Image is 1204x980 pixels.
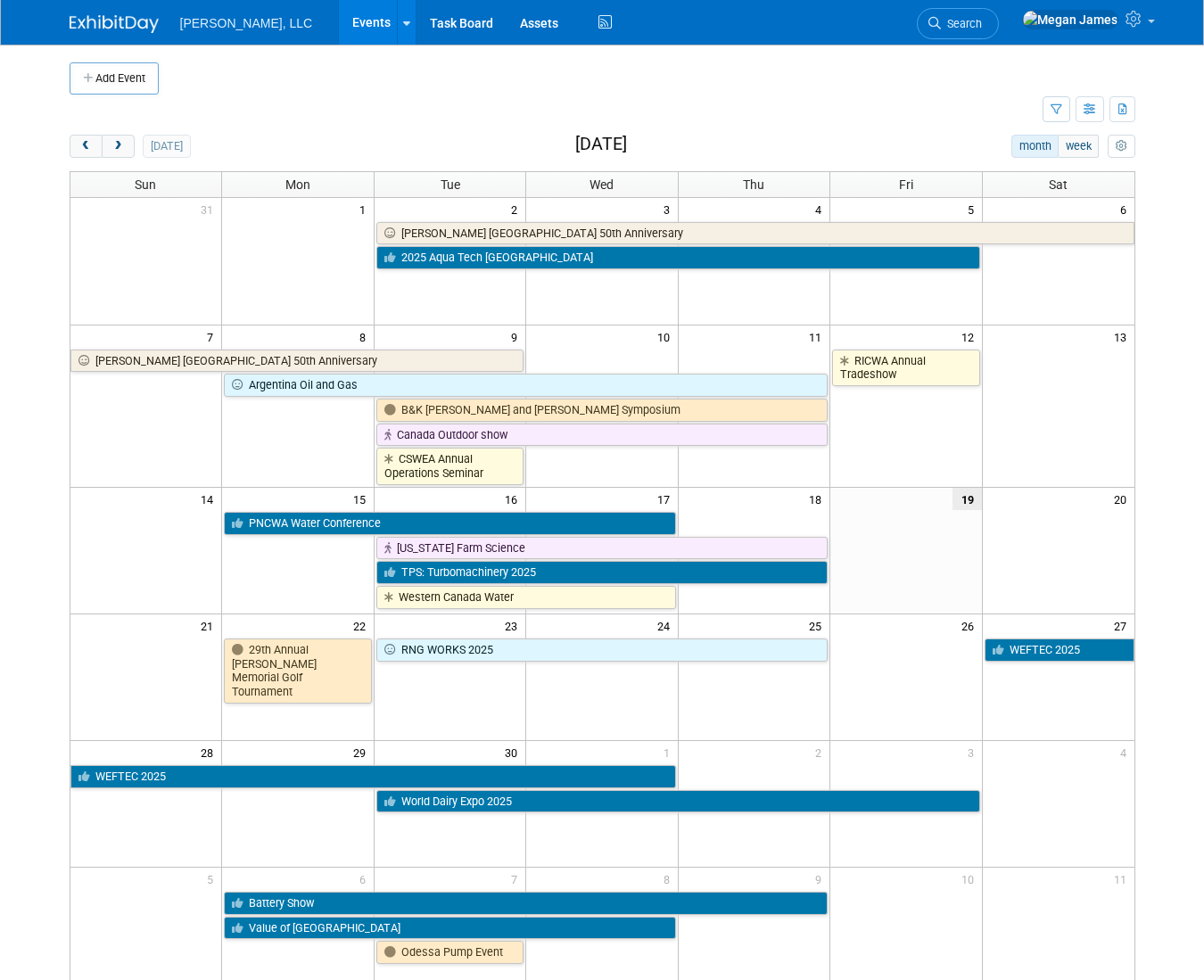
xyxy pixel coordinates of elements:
[376,638,828,662] a: RNG WORKS 2025
[224,892,828,915] a: Battery Show
[813,741,829,763] span: 2
[960,614,982,637] span: 26
[952,488,982,510] span: 19
[813,868,829,890] span: 9
[662,741,678,763] span: 1
[441,177,460,192] span: Tue
[199,741,221,763] span: 28
[656,614,678,637] span: 24
[656,488,678,510] span: 17
[205,325,221,348] span: 7
[1112,868,1134,890] span: 11
[70,135,103,158] button: prev
[509,868,525,890] span: 7
[503,614,525,637] span: 23
[70,765,676,788] a: WEFTEC 2025
[376,586,676,609] a: Western Canada Water
[1112,488,1134,510] span: 20
[807,614,829,637] span: 25
[807,325,829,348] span: 11
[1058,135,1099,158] button: week
[70,62,159,95] button: Add Event
[351,741,374,763] span: 29
[917,8,999,39] a: Search
[1022,10,1118,29] img: Megan James
[180,16,313,30] span: [PERSON_NAME], LLC
[199,488,221,510] span: 14
[1116,141,1127,152] i: Personalize Calendar
[224,512,675,535] a: PNCWA Water Conference
[966,198,982,220] span: 5
[358,868,374,890] span: 6
[832,350,979,386] a: RICWA Annual Tradeshow
[899,177,913,192] span: Fri
[1118,198,1134,220] span: 6
[941,17,982,30] span: Search
[960,868,982,890] span: 10
[1112,325,1134,348] span: 13
[199,198,221,220] span: 31
[985,638,1134,662] a: WEFTEC 2025
[376,790,980,813] a: World Dairy Expo 2025
[1112,614,1134,637] span: 27
[70,15,159,33] img: ExhibitDay
[285,177,310,192] span: Mon
[509,198,525,220] span: 2
[376,222,1134,245] a: [PERSON_NAME] [GEOGRAPHIC_DATA] 50th Anniversary
[1118,741,1134,763] span: 4
[224,374,828,397] a: Argentina Oil and Gas
[960,325,982,348] span: 12
[199,614,221,637] span: 21
[807,488,829,510] span: 18
[376,561,828,584] a: TPS: Turbomachinery 2025
[102,135,135,158] button: next
[966,741,982,763] span: 3
[503,741,525,763] span: 30
[224,638,371,704] a: 29th Annual [PERSON_NAME] Memorial Golf Tournament
[70,350,524,373] a: [PERSON_NAME] [GEOGRAPHIC_DATA] 50th Anniversary
[135,177,156,192] span: Sun
[376,537,828,560] a: [US_STATE] Farm Science
[358,325,374,348] span: 8
[743,177,764,192] span: Thu
[205,868,221,890] span: 5
[351,614,374,637] span: 22
[813,198,829,220] span: 4
[143,135,190,158] button: [DATE]
[376,941,524,964] a: Odessa Pump Event
[662,868,678,890] span: 8
[575,135,627,154] h2: [DATE]
[590,177,614,192] span: Wed
[1049,177,1068,192] span: Sat
[509,325,525,348] span: 9
[662,198,678,220] span: 3
[376,246,980,269] a: 2025 Aqua Tech [GEOGRAPHIC_DATA]
[1011,135,1059,158] button: month
[224,917,675,940] a: Value of [GEOGRAPHIC_DATA]
[1108,135,1134,158] button: myCustomButton
[358,198,374,220] span: 1
[656,325,678,348] span: 10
